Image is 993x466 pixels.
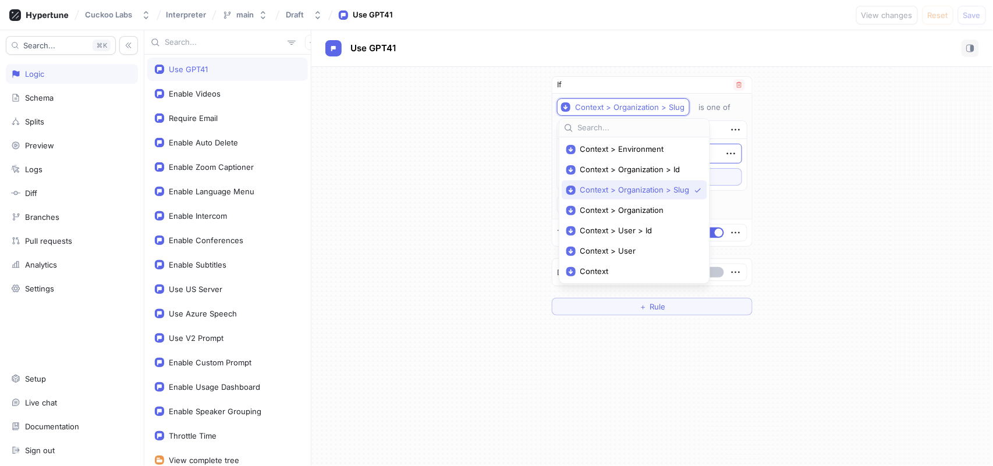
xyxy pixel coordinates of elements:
button: ＋Rule [552,298,753,315]
div: Pull requests [25,236,72,246]
div: Use US Server [169,284,222,294]
div: Enable Language Menu [169,187,254,196]
span: Context > Organization > Id [580,165,697,175]
div: Enable Zoom Captioner [169,162,254,172]
input: Search... [165,37,283,48]
div: Enable Auto Delete [169,138,238,147]
div: Require Email [169,113,218,123]
button: Search...K [6,36,116,55]
span: View changes [861,12,913,19]
div: Logic [25,69,44,79]
span: Save [963,12,981,19]
div: Draft [286,10,304,20]
span: Reset [928,12,948,19]
div: K [93,40,111,51]
div: Enable Conferences [169,236,243,245]
div: Diff [25,188,37,198]
div: main [236,10,254,20]
button: Cuckoo Labs [80,5,155,24]
div: Use V2 Prompt [169,333,224,343]
span: Context > User [580,246,697,256]
span: Context > Organization [580,205,697,215]
div: View complete tree [169,456,239,465]
div: Setup [25,374,46,383]
div: Use Azure Speech [169,309,237,318]
span: Context > Organization > Slug [580,185,690,195]
div: Preview [25,141,54,150]
button: Reset [923,6,953,24]
span: Use GPT41 [350,44,396,53]
span: Context [580,266,697,276]
div: Throttle Time [169,431,217,440]
div: Schema [25,93,54,102]
span: Rule [650,303,665,310]
div: Branches [25,212,59,222]
div: Enable Custom Prompt [169,358,251,367]
button: Draft [281,5,327,24]
div: Enable Subtitles [169,260,226,269]
div: Analytics [25,260,57,269]
button: Context > Organization > Slug [557,98,690,116]
button: is one of [693,98,747,116]
div: Logs [25,165,42,174]
button: View changes [856,6,918,24]
div: Sign out [25,446,55,455]
span: Search... [23,42,55,49]
button: Save [958,6,986,24]
div: Settings [25,284,54,293]
div: Documentation [25,422,79,431]
div: Enable Usage Dashboard [169,382,260,392]
div: Context > Organization > Slug [575,102,685,112]
span: Context > User > Id [580,226,697,236]
div: Live chat [25,398,57,407]
div: Enable Intercom [169,211,227,220]
div: Cuckoo Labs [85,10,132,20]
div: is one of [698,102,730,112]
div: Enable Videos [169,89,221,98]
span: Context > Environment [580,144,697,154]
p: If [557,79,562,91]
div: Splits [25,117,44,126]
span: Interpreter [166,10,206,19]
span: ＋ [639,303,647,310]
button: main [218,5,272,24]
div: Use GPT41 [353,9,393,21]
a: Documentation [6,417,138,436]
div: Enable Speaker Grouping [169,407,261,416]
div: Use GPT41 [169,65,208,74]
input: Search... [578,122,705,134]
